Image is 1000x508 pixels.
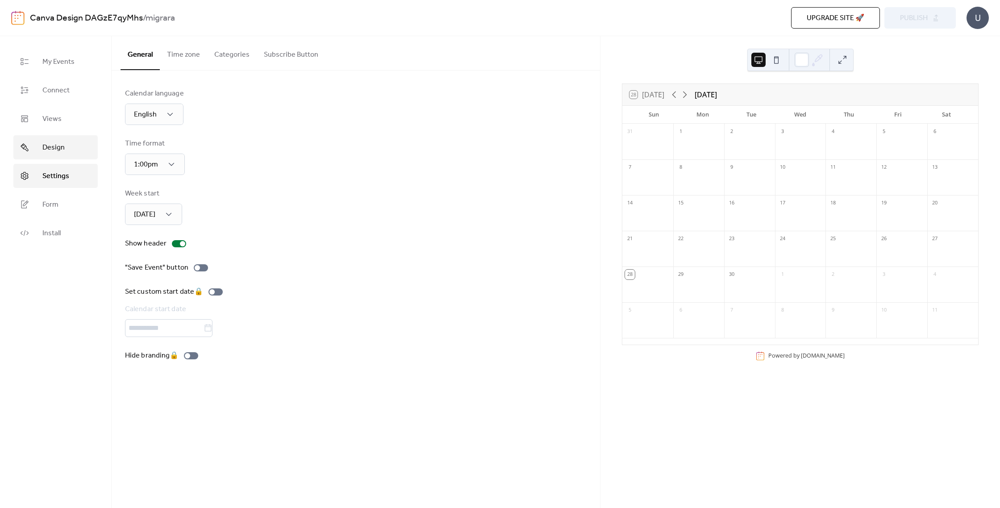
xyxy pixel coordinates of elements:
div: Fri [873,106,922,124]
div: 27 [930,234,940,244]
button: Categories [207,36,257,69]
div: 9 [727,162,737,172]
div: 16 [727,198,737,208]
a: My Events [13,50,98,74]
div: 1 [676,127,686,137]
div: Mon [678,106,727,124]
button: Upgrade site 🚀 [791,7,880,29]
div: 4 [930,270,940,279]
span: 1:00pm [134,158,158,171]
button: Subscribe Button [257,36,325,69]
div: "Save Event" button [125,262,188,273]
div: 11 [828,162,838,172]
a: Connect [13,78,98,102]
span: Settings [42,171,69,182]
span: Install [42,228,61,239]
div: 4 [828,127,838,137]
div: 13 [930,162,940,172]
a: Form [13,192,98,217]
span: Views [42,114,62,125]
div: 6 [930,127,940,137]
div: 10 [778,162,787,172]
div: 1 [778,270,787,279]
div: 5 [879,127,889,137]
div: Sat [922,106,971,124]
div: 2 [828,270,838,279]
a: Install [13,221,98,245]
a: Canva Design DAGzE7qyMhs [30,10,143,27]
div: 23 [727,234,737,244]
div: 2 [727,127,737,137]
img: logo [11,11,25,25]
button: General [121,36,160,70]
button: Time zone [160,36,207,69]
div: 19 [879,198,889,208]
span: English [134,108,157,121]
div: 17 [778,198,787,208]
b: migrara [146,10,175,27]
div: 28 [625,270,635,279]
div: 29 [676,270,686,279]
div: 25 [828,234,838,244]
span: Form [42,200,58,210]
span: Connect [42,85,70,96]
div: 31 [625,127,635,137]
a: Design [13,135,98,159]
span: Upgrade site 🚀 [807,13,864,24]
a: Views [13,107,98,131]
div: 24 [778,234,787,244]
div: Thu [825,106,873,124]
div: 5 [625,305,635,315]
span: My Events [42,57,75,67]
div: Tue [727,106,776,124]
div: 8 [676,162,686,172]
div: 3 [879,270,889,279]
div: 3 [778,127,787,137]
div: 30 [727,270,737,279]
div: Wed [776,106,825,124]
div: 26 [879,234,889,244]
div: 14 [625,198,635,208]
div: 15 [676,198,686,208]
div: 9 [828,305,838,315]
div: Calendar language [125,88,184,99]
div: 12 [879,162,889,172]
div: 18 [828,198,838,208]
div: 11 [930,305,940,315]
div: 10 [879,305,889,315]
div: 7 [727,305,737,315]
div: 7 [625,162,635,172]
div: Time format [125,138,183,149]
div: Powered by [768,352,845,359]
span: Design [42,142,65,153]
div: Week start [125,188,180,199]
div: Sun [629,106,678,124]
div: 22 [676,234,686,244]
div: 20 [930,198,940,208]
div: 21 [625,234,635,244]
a: Settings [13,164,98,188]
div: Show header [125,238,167,249]
div: 8 [778,305,787,315]
span: [DATE] [134,208,155,221]
div: [DATE] [695,89,717,100]
div: 6 [676,305,686,315]
a: [DOMAIN_NAME] [801,352,845,359]
b: / [143,10,146,27]
div: U [967,7,989,29]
